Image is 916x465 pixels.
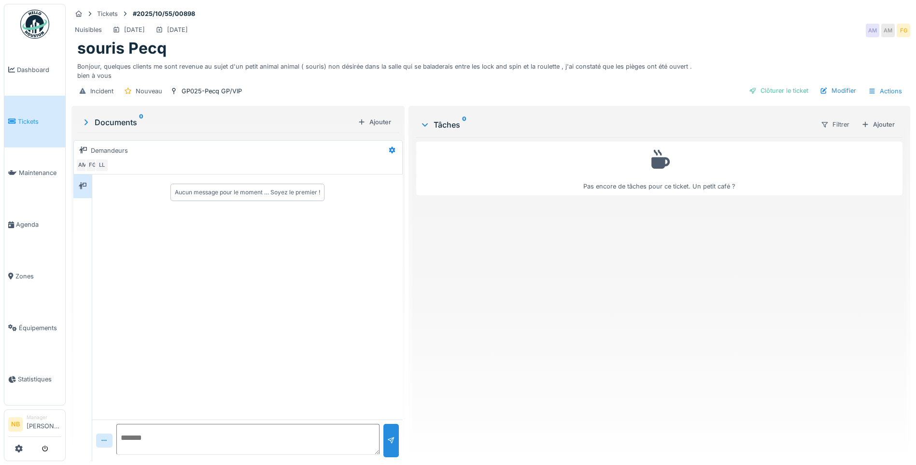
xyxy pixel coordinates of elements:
span: Maintenance [19,168,61,177]
div: Tâches [420,119,813,131]
a: Zones [4,250,65,302]
span: Zones [15,272,61,281]
div: LL [95,159,109,172]
span: Tickets [18,117,61,126]
li: NB [8,417,23,432]
h1: souris Pecq [77,39,167,58]
span: Agenda [16,220,61,229]
div: Modifier [816,84,860,97]
div: FG [897,24,910,37]
div: Bonjour, quelques clients me sont revenue au sujet d'un petit animal animal ( souris) non désirée... [77,58,904,80]
div: Documents [81,116,354,128]
div: Pas encore de tâches pour ce ticket. Un petit café ? [423,146,896,191]
span: Statistiques [18,375,61,384]
div: Aucun message pour le moment … Soyez le premier ! [175,188,320,197]
div: Tickets [97,9,118,18]
div: Filtrer [817,117,854,131]
a: Statistiques [4,354,65,406]
sup: 0 [139,116,143,128]
div: Clôturer le ticket [745,84,812,97]
span: Équipements [19,323,61,333]
li: [PERSON_NAME] [27,414,61,435]
a: Équipements [4,302,65,354]
a: NB Manager[PERSON_NAME] [8,414,61,437]
div: Ajouter [858,118,899,131]
a: Maintenance [4,147,65,199]
div: Demandeurs [91,146,128,155]
div: AM [76,159,89,172]
div: [DATE] [124,25,145,34]
img: Badge_color-CXgf-gQk.svg [20,10,49,39]
div: Actions [864,84,906,98]
a: Tickets [4,96,65,147]
span: Dashboard [17,65,61,74]
div: Incident [90,87,113,96]
a: Dashboard [4,44,65,96]
div: [DATE] [167,25,188,34]
sup: 0 [462,119,466,131]
div: Nuisibles [75,25,102,34]
div: Manager [27,414,61,421]
div: AM [881,24,895,37]
div: GP025-Pecq GP/VIP [182,87,242,96]
div: Ajouter [354,116,395,129]
div: AM [866,24,879,37]
strong: #2025/10/55/00898 [129,9,199,18]
div: Nouveau [136,87,162,96]
a: Agenda [4,199,65,250]
div: FG [85,159,99,172]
